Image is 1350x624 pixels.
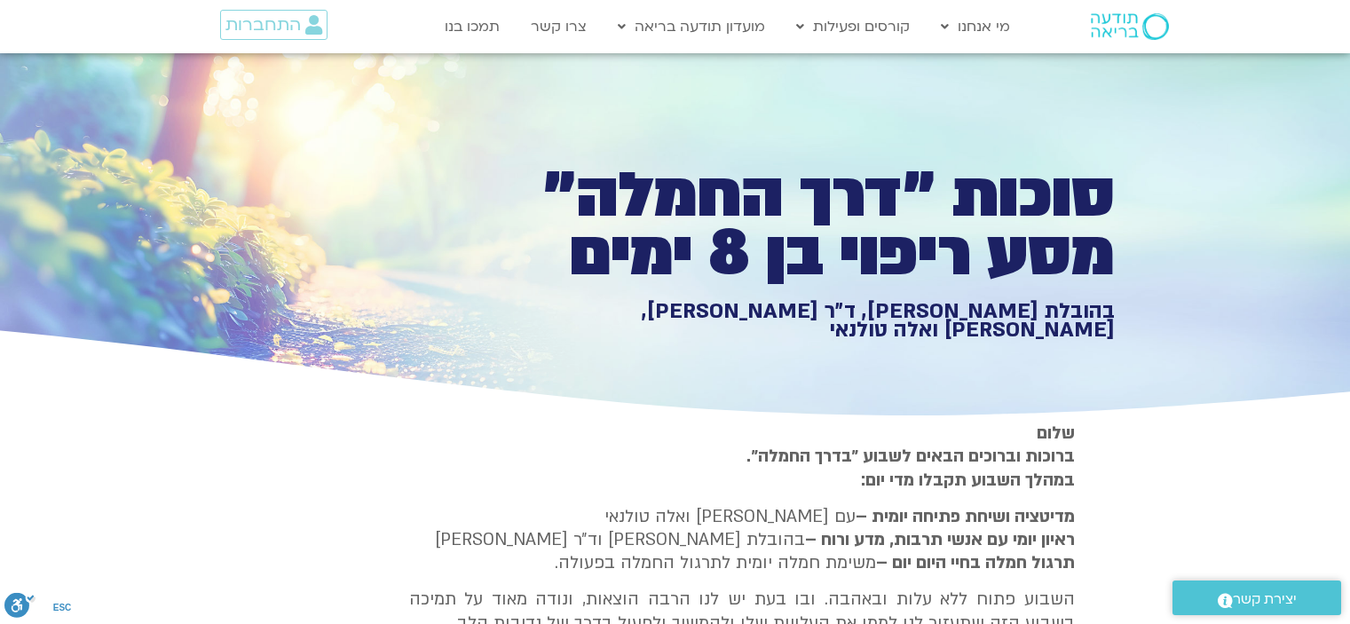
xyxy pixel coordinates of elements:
[500,302,1115,340] h1: בהובלת [PERSON_NAME], ד״ר [PERSON_NAME], [PERSON_NAME] ואלה טולנאי
[1091,13,1169,40] img: תודעה בריאה
[1037,422,1075,445] strong: שלום
[500,167,1115,283] h1: סוכות ״דרך החמלה״ מסע ריפוי בן 8 ימים
[225,15,301,35] span: התחברות
[856,505,1075,528] strong: מדיטציה ושיחת פתיחה יומית –
[609,10,774,43] a: מועדון תודעה בריאה
[876,551,1075,574] b: תרגול חמלה בחיי היום יום –
[1172,581,1341,615] a: יצירת קשר
[1233,588,1297,612] span: יצירת קשר
[746,445,1075,491] strong: ברוכות וברוכים הבאים לשבוע ״בדרך החמלה״. במהלך השבוע תקבלו מדי יום:
[436,10,509,43] a: תמכו בנו
[409,505,1075,575] p: עם [PERSON_NAME] ואלה טולנאי בהובלת [PERSON_NAME] וד״ר [PERSON_NAME] משימת חמלה יומית לתרגול החמל...
[220,10,328,40] a: התחברות
[932,10,1019,43] a: מי אנחנו
[522,10,596,43] a: צרו קשר
[787,10,919,43] a: קורסים ופעילות
[805,528,1075,551] b: ראיון יומי עם אנשי תרבות, מדע ורוח –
